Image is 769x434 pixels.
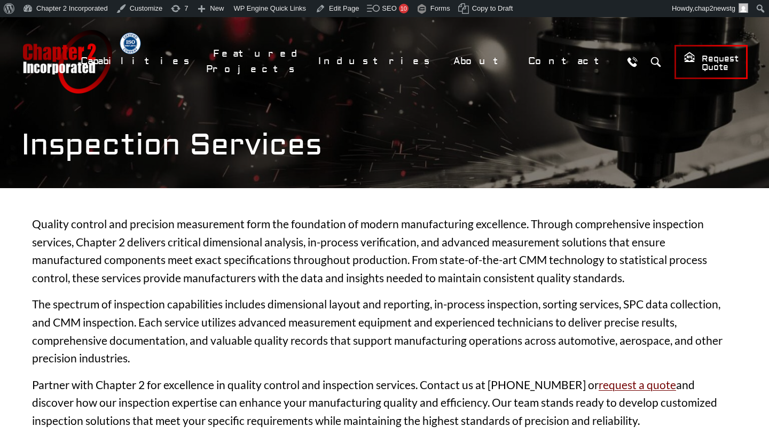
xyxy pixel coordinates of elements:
[399,4,409,13] div: 10
[521,50,617,73] a: Contact
[694,4,735,12] span: chap2newstg
[32,215,737,286] p: Quality control and precision measurement form the foundation of modern manufacturing excellence....
[622,52,642,72] a: Call Us
[21,127,748,163] h1: Inspection Services
[311,50,441,73] a: Industries
[599,378,676,391] a: request a quote
[32,295,737,367] p: The spectrum of inspection capabilities includes dimensional layout and reporting, in-process ins...
[646,52,665,72] button: Search
[684,51,739,73] span: Request Quote
[32,376,737,430] p: Partner with Chapter 2 for excellence in quality control and inspection services. Contact us at [...
[206,42,306,81] a: Featured Projects
[674,45,748,79] a: Request Quote
[21,30,112,94] a: Chapter 2 Incorporated
[446,50,516,73] a: About
[74,50,201,73] a: Capabilities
